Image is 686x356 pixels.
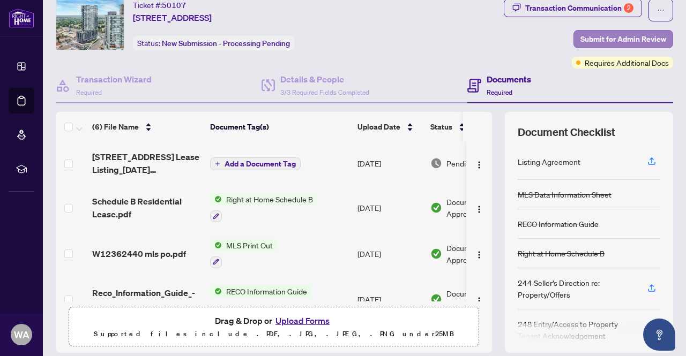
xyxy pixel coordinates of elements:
[210,285,311,314] button: Status IconRECO Information Guide
[272,314,333,328] button: Upload Forms
[210,157,301,171] button: Add a Document Tag
[162,39,290,48] span: New Submission - Processing Pending
[446,287,513,311] span: Document Approved
[162,1,186,10] span: 50107
[210,193,317,222] button: Status IconRight at Home Schedule B
[92,121,139,133] span: (6) File Name
[471,291,488,308] button: Logo
[215,161,220,166] span: plus
[210,239,277,268] button: Status IconMLS Print Out
[92,247,186,260] span: W12362440 mls po.pdf
[215,314,333,328] span: Drag & Drop or
[518,247,605,259] div: Right at Home Schedule B
[430,202,442,214] img: Document Status
[206,112,353,142] th: Document Tag(s)
[76,88,102,96] span: Required
[475,205,483,214] img: Logo
[446,242,513,266] span: Document Approved
[222,239,277,251] span: MLS Print Out
[475,297,483,305] img: Logo
[92,150,202,176] span: [STREET_ADDRESS] Lease Listing_[DATE] 14_59_55.pdf
[353,277,426,323] td: [DATE]
[580,31,666,48] span: Submit for Admin Review
[69,307,479,347] span: Drag & Drop orUpload FormsSupported files include .PDF, .JPG, .JPEG, .PNG under25MB
[446,157,500,169] span: Pending Review
[76,328,472,340] p: Supported files include .PDF, .JPG, .JPEG, .PNG under 25 MB
[518,318,635,342] div: 248 Entry/Access to Property Tenant Acknowledgement
[446,196,513,219] span: Document Approved
[222,193,317,205] span: Right at Home Schedule B
[430,121,452,133] span: Status
[518,277,635,300] div: 244 Seller’s Direction re: Property/Offers
[210,239,222,251] img: Status Icon
[430,248,442,260] img: Document Status
[133,36,294,50] div: Status:
[518,218,599,230] div: RECO Information Guide
[353,185,426,231] td: [DATE]
[426,112,517,142] th: Status
[471,245,488,262] button: Logo
[475,161,483,169] img: Logo
[430,157,442,169] img: Document Status
[280,88,369,96] span: 3/3 Required Fields Completed
[14,327,29,342] span: WA
[357,121,400,133] span: Upload Date
[222,285,311,297] span: RECO Information Guide
[225,160,296,168] span: Add a Document Tag
[518,188,612,200] div: MLS Data Information Sheet
[430,293,442,305] img: Document Status
[518,125,615,140] span: Document Checklist
[573,30,673,48] button: Submit for Admin Review
[133,11,212,24] span: [STREET_ADDRESS]
[210,193,222,205] img: Status Icon
[471,199,488,216] button: Logo
[624,3,633,13] div: 2
[92,195,202,221] span: Schedule B Residential Lease.pdf
[487,88,512,96] span: Required
[88,112,206,142] th: (6) File Name
[471,155,488,172] button: Logo
[353,231,426,277] td: [DATE]
[487,73,531,86] h4: Documents
[76,73,152,86] h4: Transaction Wizard
[280,73,369,86] h4: Details & People
[9,8,34,28] img: logo
[353,112,426,142] th: Upload Date
[210,157,301,170] button: Add a Document Tag
[353,142,426,185] td: [DATE]
[585,57,669,69] span: Requires Additional Docs
[657,6,665,14] span: ellipsis
[92,286,202,312] span: Reco_Information_Guide_-_RECO_Forms 1.pdf
[518,156,580,168] div: Listing Agreement
[643,319,675,351] button: Open asap
[210,285,222,297] img: Status Icon
[475,251,483,259] img: Logo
